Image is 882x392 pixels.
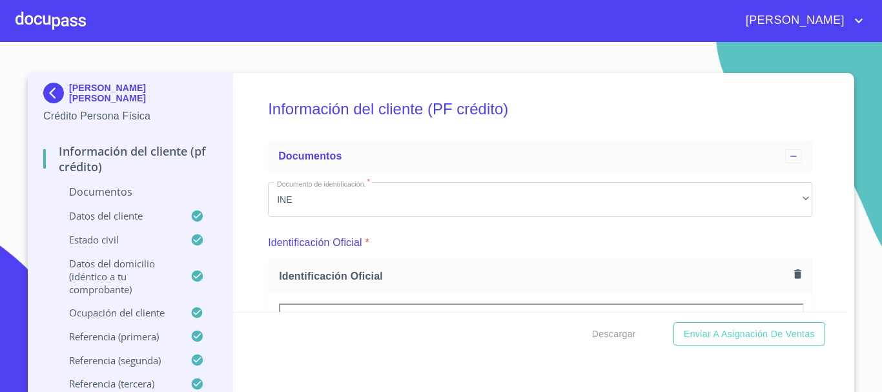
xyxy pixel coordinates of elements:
span: Descargar [592,326,636,342]
p: Crédito Persona Física [43,108,217,124]
p: Referencia (primera) [43,330,190,343]
img: Docupass spot blue [43,83,69,103]
p: Datos del cliente [43,209,190,222]
div: [PERSON_NAME] [PERSON_NAME] [43,83,217,108]
button: Enviar a Asignación de Ventas [673,322,825,346]
button: account of current user [736,10,867,31]
span: [PERSON_NAME] [736,10,851,31]
span: Documentos [278,150,342,161]
span: Identificación Oficial [279,269,789,283]
span: Enviar a Asignación de Ventas [684,326,815,342]
p: Ocupación del Cliente [43,306,190,319]
p: Información del cliente (PF crédito) [43,143,217,174]
p: Estado Civil [43,233,190,246]
p: Referencia (segunda) [43,354,190,367]
p: [PERSON_NAME] [PERSON_NAME] [69,83,217,103]
div: INE [268,182,812,217]
p: Referencia (tercera) [43,377,190,390]
p: Identificación Oficial [268,235,362,251]
div: Documentos [268,141,812,172]
button: Descargar [587,322,641,346]
p: Datos del domicilio (idéntico a tu comprobante) [43,257,190,296]
p: Documentos [43,185,217,199]
h5: Información del cliente (PF crédito) [268,83,812,136]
